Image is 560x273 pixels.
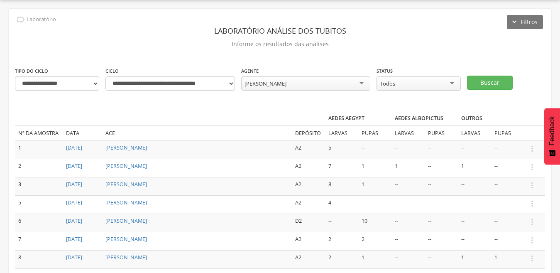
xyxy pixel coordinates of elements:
td: -- [458,232,491,250]
td: 1 [15,140,63,159]
a: [PERSON_NAME] [105,199,147,206]
td: Larvas [391,126,425,140]
a: [DATE] [66,236,82,243]
td: -- [491,177,524,195]
td: Pupas [358,126,391,140]
td: -- [391,177,425,195]
p: Informe os resultados das análises [15,38,545,50]
td: -- [425,250,458,268]
div: [PERSON_NAME] [245,80,286,87]
i:  [528,181,537,190]
td: -- [391,232,425,250]
td: 2 [325,232,358,250]
td: 8 [325,177,358,195]
a: [DATE] [66,217,82,224]
i:  [528,162,537,172]
td: Larvas [458,126,491,140]
td: 5 [325,140,358,159]
a: [PERSON_NAME] [105,236,147,243]
td: 7 [325,159,358,177]
td: 2 [15,159,63,177]
th: Aedes aegypt [325,111,391,126]
td: -- [458,214,491,232]
td: 3 [15,177,63,195]
label: Agente [241,68,259,74]
td: Data [63,126,102,140]
td: 1 [358,159,391,177]
th: Outros [458,111,524,126]
a: [PERSON_NAME] [105,144,147,151]
td: -- [458,140,491,159]
td: 1 [358,250,391,268]
td: -- [491,159,524,177]
td: Larvas [325,126,358,140]
td: A2 [292,232,325,250]
td: D2 [292,214,325,232]
td: 2 [325,250,358,268]
a: [PERSON_NAME] [105,217,147,224]
th: Aedes albopictus [391,111,458,126]
td: 1 [391,159,425,177]
td: 7 [15,232,63,250]
td: Nº da amostra [15,126,63,140]
td: -- [491,195,524,214]
td: Pupas [425,126,458,140]
i:  [528,254,537,263]
td: A2 [292,250,325,268]
label: Tipo do ciclo [15,68,48,74]
td: -- [425,177,458,195]
a: [PERSON_NAME] [105,162,147,170]
td: -- [391,250,425,268]
td: 1 [458,250,491,268]
td: -- [491,140,524,159]
td: Pupas [491,126,524,140]
td: -- [391,195,425,214]
td: -- [358,140,391,159]
button: Feedback - Mostrar pesquisa [544,108,560,165]
td: 1 [458,159,491,177]
td: A2 [292,159,325,177]
label: Status [377,68,393,74]
td: Depósito [292,126,325,140]
td: -- [358,195,391,214]
a: [DATE] [66,254,82,261]
label: Ciclo [105,68,119,74]
td: -- [425,232,458,250]
td: -- [391,214,425,232]
td: -- [491,214,524,232]
td: 5 [15,195,63,214]
td: -- [425,195,458,214]
td: 10 [358,214,391,232]
td: 6 [15,214,63,232]
td: A2 [292,177,325,195]
i:  [528,199,537,208]
div: Todos [380,80,395,87]
i:  [528,236,537,245]
a: [PERSON_NAME] [105,254,147,261]
td: 1 [491,250,524,268]
i:  [528,144,537,153]
span: Feedback [548,116,556,145]
td: -- [425,214,458,232]
td: -- [391,140,425,159]
a: [DATE] [66,162,82,170]
a: [DATE] [66,199,82,206]
td: 8 [15,250,63,268]
td: A2 [292,195,325,214]
td: -- [425,140,458,159]
td: 1 [358,177,391,195]
button: Filtros [507,15,543,29]
td: -- [458,177,491,195]
i:  [16,15,25,24]
button: Buscar [467,76,513,90]
td: 4 [325,195,358,214]
td: -- [491,232,524,250]
td: -- [325,214,358,232]
i:  [528,217,537,226]
p: Laboratório [27,16,56,23]
a: [DATE] [66,144,82,151]
td: 2 [358,232,391,250]
td: -- [458,195,491,214]
td: ACE [102,126,292,140]
a: [DATE] [66,181,82,188]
